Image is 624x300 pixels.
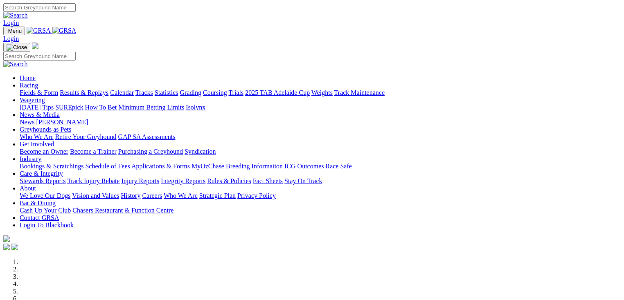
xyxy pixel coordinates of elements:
[20,214,59,221] a: Contact GRSA
[161,177,205,184] a: Integrity Reports
[20,163,621,170] div: Industry
[3,60,28,68] img: Search
[20,119,621,126] div: News & Media
[7,44,27,51] img: Close
[20,89,621,96] div: Racing
[311,89,333,96] a: Weights
[60,89,108,96] a: Results & Replays
[55,104,83,111] a: SUREpick
[11,244,18,250] img: twitter.svg
[155,89,178,96] a: Statistics
[164,192,198,199] a: Who We Are
[253,177,283,184] a: Fact Sheets
[72,192,119,199] a: Vision and Values
[20,192,70,199] a: We Love Our Dogs
[186,104,205,111] a: Isolynx
[20,74,36,81] a: Home
[3,235,10,242] img: logo-grsa-white.png
[3,12,28,19] img: Search
[3,43,30,52] button: Toggle navigation
[3,27,25,35] button: Toggle navigation
[20,104,621,111] div: Wagering
[20,170,63,177] a: Care & Integrity
[3,19,19,26] a: Login
[20,207,71,214] a: Cash Up Your Club
[20,155,41,162] a: Industry
[20,177,65,184] a: Stewards Reports
[20,119,34,125] a: News
[180,89,201,96] a: Grading
[3,52,76,60] input: Search
[72,207,173,214] a: Chasers Restaurant & Function Centre
[245,89,310,96] a: 2025 TAB Adelaide Cup
[20,148,68,155] a: Become an Owner
[55,133,117,140] a: Retire Your Greyhound
[20,104,54,111] a: [DATE] Tips
[85,163,130,170] a: Schedule of Fees
[20,96,45,103] a: Wagering
[20,192,621,199] div: About
[131,163,190,170] a: Applications & Forms
[3,3,76,12] input: Search
[203,89,227,96] a: Coursing
[27,27,51,34] img: GRSA
[20,163,83,170] a: Bookings & Scratchings
[191,163,224,170] a: MyOzChase
[207,177,251,184] a: Rules & Policies
[3,244,10,250] img: facebook.svg
[284,177,322,184] a: Stay On Track
[118,148,183,155] a: Purchasing a Greyhound
[237,192,276,199] a: Privacy Policy
[20,111,60,118] a: News & Media
[20,148,621,155] div: Get Involved
[284,163,324,170] a: ICG Outcomes
[70,148,117,155] a: Become a Trainer
[8,28,22,34] span: Menu
[185,148,216,155] a: Syndication
[20,177,621,185] div: Care & Integrity
[142,192,162,199] a: Careers
[199,192,236,199] a: Strategic Plan
[32,43,38,49] img: logo-grsa-white.png
[226,163,283,170] a: Breeding Information
[118,104,184,111] a: Minimum Betting Limits
[20,133,621,141] div: Greyhounds as Pets
[110,89,134,96] a: Calendar
[20,207,621,214] div: Bar & Dining
[20,185,36,192] a: About
[20,126,71,133] a: Greyhounds as Pets
[36,119,88,125] a: [PERSON_NAME]
[118,133,176,140] a: GAP SA Assessments
[67,177,119,184] a: Track Injury Rebate
[20,82,38,89] a: Racing
[3,35,19,42] a: Login
[121,177,159,184] a: Injury Reports
[135,89,153,96] a: Tracks
[20,133,54,140] a: Who We Are
[121,192,140,199] a: History
[20,89,58,96] a: Fields & Form
[20,199,56,206] a: Bar & Dining
[228,89,243,96] a: Trials
[85,104,117,111] a: How To Bet
[20,141,54,148] a: Get Involved
[20,222,74,228] a: Login To Blackbook
[325,163,351,170] a: Race Safe
[52,27,77,34] img: GRSA
[334,89,385,96] a: Track Maintenance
